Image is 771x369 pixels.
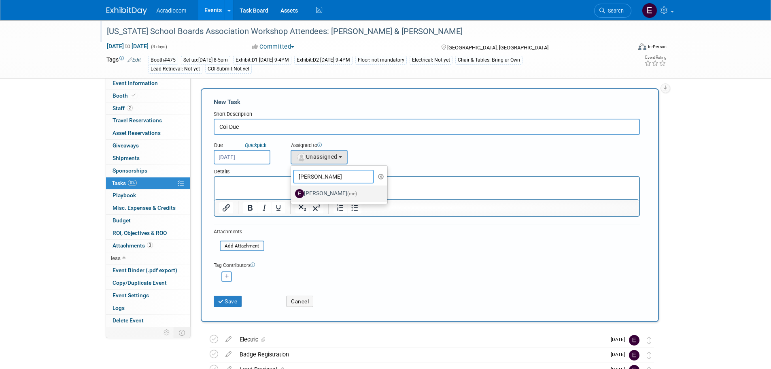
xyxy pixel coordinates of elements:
span: 0% [128,180,137,186]
button: Bold [243,202,257,213]
span: Playbook [113,192,136,198]
span: 3 [147,242,153,248]
a: Budget [106,215,190,227]
input: Search [293,170,374,183]
button: Unassigned [291,150,348,164]
span: Unassigned [296,154,338,160]
span: 2 [127,105,133,111]
span: [DATE] [611,337,629,342]
a: Attachments3 [106,240,190,252]
img: Elizabeth Martinez [642,3,657,18]
span: Giveaways [113,142,139,149]
span: Booth [113,92,137,99]
a: Logs [106,302,190,314]
span: Tasks [112,180,137,186]
span: Misc. Expenses & Credits [113,205,176,211]
span: Copy/Duplicate Event [113,279,167,286]
button: Numbered list [333,202,347,213]
a: Playbook [106,190,190,202]
td: Personalize Event Tab Strip [160,327,174,338]
a: less [106,252,190,264]
span: Shipments [113,155,140,161]
a: ROI, Objectives & ROO [106,227,190,239]
div: Attachments [214,228,264,235]
a: edit [221,351,236,358]
img: ExhibitDay [106,7,147,15]
img: Elizabeth Martinez [629,350,639,360]
img: Elizabeth Martinez [629,335,639,346]
span: (3 days) [150,44,167,49]
span: Staff [113,105,133,111]
span: Event Settings [113,292,149,299]
a: Tasks0% [106,177,190,190]
span: Asset Reservations [113,130,161,136]
a: Travel Reservations [106,115,190,127]
button: Subscript [295,202,309,213]
a: Event Binder (.pdf export) [106,264,190,277]
div: Electric [236,333,606,346]
span: [DATE] [DATE] [106,43,149,50]
td: Tags [106,55,141,74]
a: Misc. Expenses & Credits [106,202,190,214]
div: Event Format [584,42,667,54]
a: Copy/Duplicate Event [106,277,190,289]
span: Acradiocom [157,7,187,14]
i: Quick [245,142,257,148]
span: Logs [113,305,125,311]
span: Sponsorships [113,167,147,174]
i: Booth reservation complete [132,93,136,98]
img: E.jpg [295,189,304,198]
a: Quickpick [243,142,268,149]
span: [GEOGRAPHIC_DATA], [GEOGRAPHIC_DATA] [447,45,548,51]
span: Attachments [113,242,153,249]
button: Committed [249,43,297,51]
div: Event Rating [644,55,666,60]
div: Assigned to [291,142,388,150]
a: Sponsorships [106,165,190,177]
iframe: Rich Text Area [215,177,639,199]
a: Staff2 [106,102,190,115]
i: Move task [647,337,651,344]
span: Event Binder (.pdf export) [113,267,177,273]
div: Exhibit:D2 [DATE] 9-4PM [294,56,353,64]
i: Move task [647,352,651,359]
button: Cancel [287,296,313,307]
span: to [124,43,132,49]
div: Badge Registration [236,348,606,361]
div: Tag Contributors [214,260,640,269]
input: Name of task or a short description [214,119,640,135]
a: Delete Event [106,315,190,327]
a: Event Settings [106,290,190,302]
span: Event Information [113,80,158,86]
a: Edit [127,57,141,63]
span: Search [605,8,624,14]
button: Underline [272,202,285,213]
td: Toggle Event Tabs [174,327,190,338]
div: Chair & Tables: Bring ur Own [455,56,522,64]
a: edit [221,336,236,343]
a: Giveaways [106,140,190,152]
img: Format-Inperson.png [638,43,646,50]
div: Exhibit:D1 [DATE] 9-4PM [233,56,291,64]
a: Booth [106,90,190,102]
span: ROI, Objectives & ROO [113,230,167,236]
label: [PERSON_NAME] [295,187,380,200]
div: Due [214,142,278,150]
div: Lead Retrieval: Not yet [148,65,202,73]
button: Bullet list [348,202,361,213]
button: Superscript [310,202,323,213]
span: Budget [113,217,131,224]
a: Event Information [106,77,190,90]
div: Short Description [214,111,640,119]
span: Travel Reservations [113,117,162,124]
span: (me) [347,191,357,196]
span: [DATE] [611,352,629,357]
div: Electrical: Not yet [410,56,452,64]
div: COI Submit:Not yet [205,65,252,73]
button: Insert/edit link [219,202,233,213]
a: Asset Reservations [106,127,190,139]
div: New Task [214,98,640,107]
button: Save [214,296,242,307]
a: Shipments [106,152,190,164]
